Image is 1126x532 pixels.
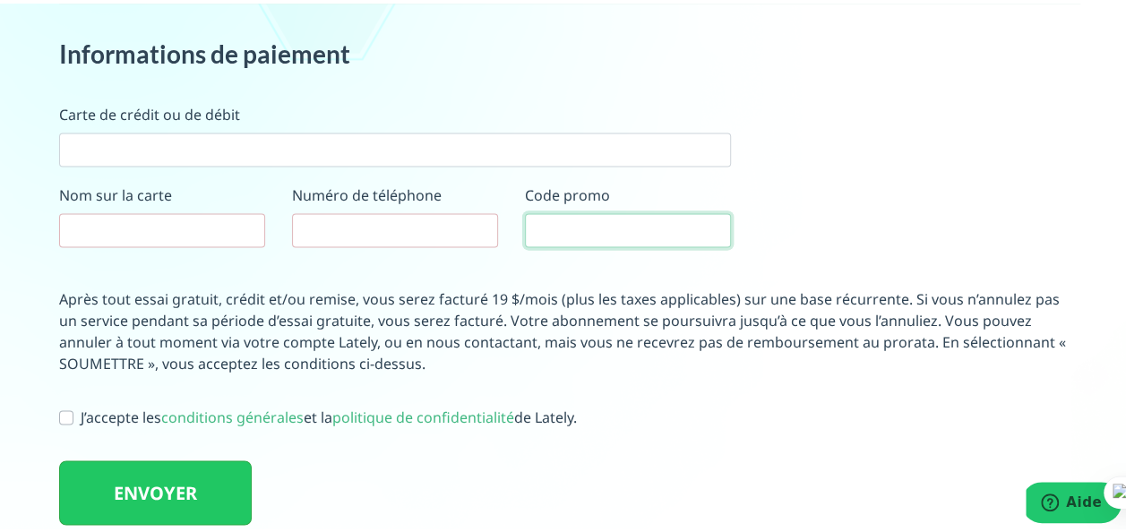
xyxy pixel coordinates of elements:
[292,181,442,202] label: Numéro de téléphone
[81,403,577,425] label: J’accepte les et la de Lately.
[161,404,304,424] a: conditions générales
[525,181,610,202] label: Code promo
[59,181,172,202] label: Nom sur la carte
[1026,478,1122,523] iframe: Ouvre un widget dans lequel vous pouvez trouver plus d’informations
[71,135,719,152] iframe: Cadre de saisie sécurisé pour le paiement par carte
[59,36,731,66] h3: Informations de paiement
[332,404,514,424] a: politique de confidentialité
[59,100,240,122] label: Carte de crédit ou de débit
[59,285,1080,371] p: Après tout essai gratuit, crédit et/ou remise, vous serez facturé 19 $/mois (plus les taxes appli...
[59,457,252,521] button: ENVOYER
